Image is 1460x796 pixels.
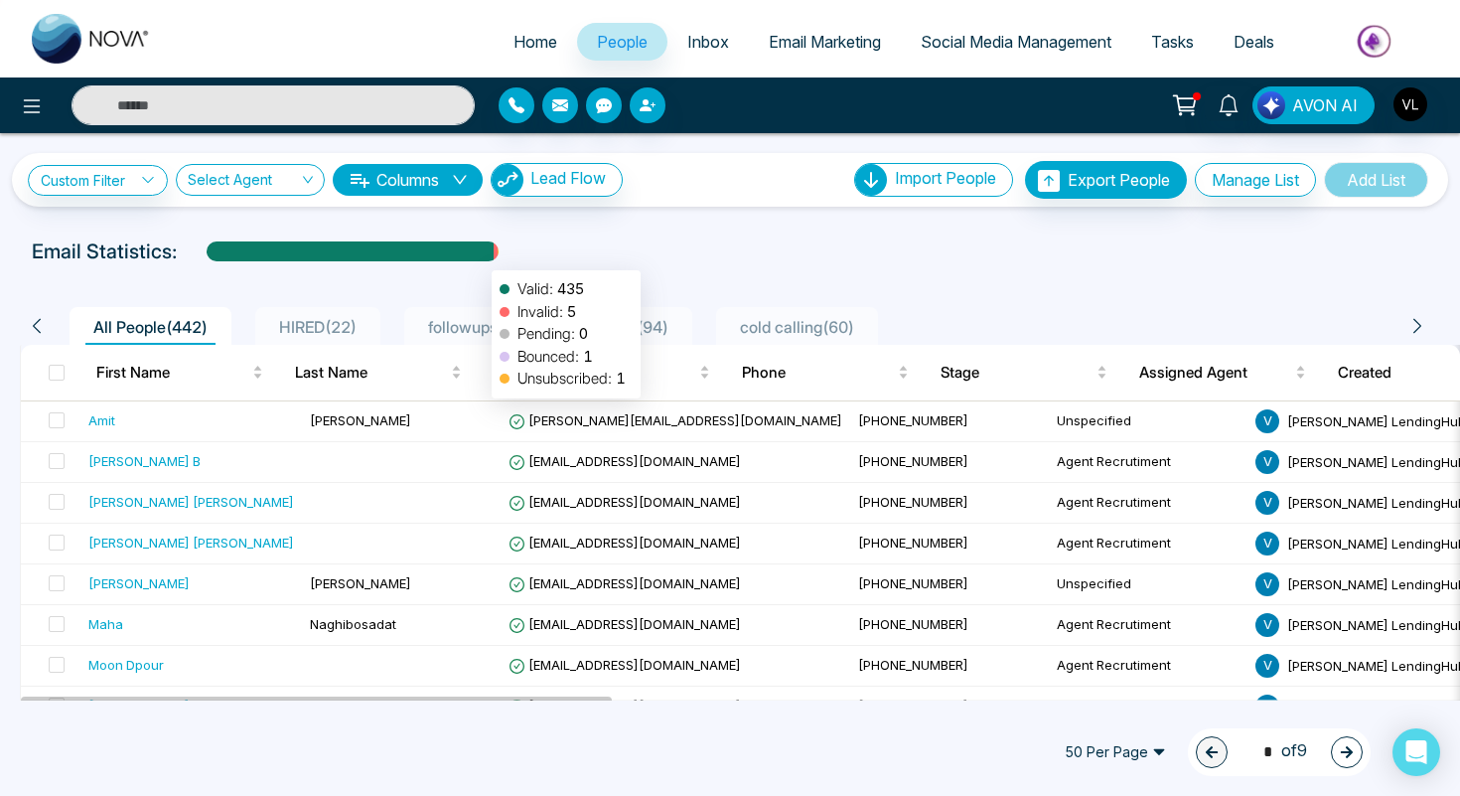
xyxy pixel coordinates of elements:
[509,535,741,551] span: [EMAIL_ADDRESS][DOMAIN_NAME]
[597,32,648,52] span: People
[858,698,968,714] span: [PHONE_NUMBER]
[1049,442,1247,483] td: Agent Recrutiment
[1049,605,1247,646] td: Agent Recrutiment
[295,361,447,385] span: Last Name
[1131,23,1214,61] a: Tasks
[96,361,248,385] span: First Name
[1068,170,1170,190] span: Export People
[858,494,968,510] span: [PHONE_NUMBER]
[1049,524,1247,564] td: Agent Recrutiment
[88,451,201,471] div: [PERSON_NAME] B
[1049,564,1247,605] td: Unspecified
[509,657,741,673] span: [EMAIL_ADDRESS][DOMAIN_NAME]
[858,535,968,551] span: [PHONE_NUMBER]
[1252,86,1375,124] button: AVON AI
[901,23,1131,61] a: Social Media Management
[726,345,925,400] th: Phone
[1049,401,1247,442] td: Unspecified
[1214,23,1294,61] a: Deals
[687,32,729,52] span: Inbox
[333,164,483,196] button: Columnsdown
[1151,32,1194,52] span: Tasks
[858,453,968,469] span: [PHONE_NUMBER]
[769,32,881,52] span: Email Marketing
[28,165,168,196] a: Custom Filter
[513,32,557,52] span: Home
[577,23,667,61] a: People
[509,575,741,591] span: [EMAIL_ADDRESS][DOMAIN_NAME]
[88,655,164,675] div: Moon Dpour
[1255,613,1279,637] span: V
[492,164,523,196] img: Lead Flow
[80,345,279,400] th: First Name
[858,657,968,673] span: [PHONE_NUMBER]
[1049,646,1247,687] td: Agent Recrutiment
[1304,19,1448,64] img: Market-place.gif
[478,345,726,400] th: Email
[452,172,468,188] span: down
[32,237,177,266] p: Email Statistics:
[732,317,862,337] span: cold calling ( 60 )
[509,494,741,510] span: [EMAIL_ADDRESS][DOMAIN_NAME]
[1234,32,1274,52] span: Deals
[1049,483,1247,524] td: Agent Recrutiment
[1195,163,1316,197] button: Manage List
[1123,345,1322,400] th: Assigned Agent
[749,23,901,61] a: Email Marketing
[1049,687,1247,727] td: Agent Recrutiment
[509,616,741,632] span: [EMAIL_ADDRESS][DOMAIN_NAME]
[1255,491,1279,515] span: V
[593,317,676,337] span: dead ( 94 )
[88,410,115,430] div: Amit
[310,616,396,632] span: Naghibosadat
[1292,93,1358,117] span: AVON AI
[941,361,1093,385] span: Stage
[491,163,623,197] button: Lead Flow
[1257,91,1285,119] img: Lead Flow
[858,412,968,428] span: [PHONE_NUMBER]
[1025,161,1187,199] button: Export People
[483,163,623,197] a: Lead FlowLead Flow
[271,317,365,337] span: HIRED ( 22 )
[1255,532,1279,556] span: V
[509,453,741,469] span: [EMAIL_ADDRESS][DOMAIN_NAME]
[1255,695,1279,718] span: V
[85,317,216,337] span: All People ( 442 )
[1051,736,1180,768] span: 50 Per Page
[858,575,968,591] span: [PHONE_NUMBER]
[1255,654,1279,678] span: V
[494,23,577,61] a: Home
[509,412,842,428] span: [PERSON_NAME][EMAIL_ADDRESS][DOMAIN_NAME]
[1255,409,1279,433] span: V
[88,492,294,512] div: [PERSON_NAME] [PERSON_NAME]
[858,616,968,632] span: [PHONE_NUMBER]
[279,345,478,400] th: Last Name
[667,23,749,61] a: Inbox
[310,575,411,591] span: [PERSON_NAME]
[88,573,190,593] div: [PERSON_NAME]
[1251,738,1307,765] span: of 9
[88,614,123,634] div: Maha
[420,317,537,337] span: followups ( 21 )
[1139,361,1291,385] span: Assigned Agent
[88,533,294,553] div: [PERSON_NAME] [PERSON_NAME]
[310,412,411,428] span: [PERSON_NAME]
[921,32,1111,52] span: Social Media Management
[742,361,894,385] span: Phone
[1393,87,1427,121] img: User Avatar
[1255,450,1279,474] span: V
[32,14,151,64] img: Nova CRM Logo
[895,168,996,188] span: Import People
[1255,572,1279,596] span: V
[925,345,1123,400] th: Stage
[1392,728,1440,776] div: Open Intercom Messenger
[509,698,741,714] span: [EMAIL_ADDRESS][DOMAIN_NAME]
[530,168,606,188] span: Lead Flow
[494,361,695,385] span: Email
